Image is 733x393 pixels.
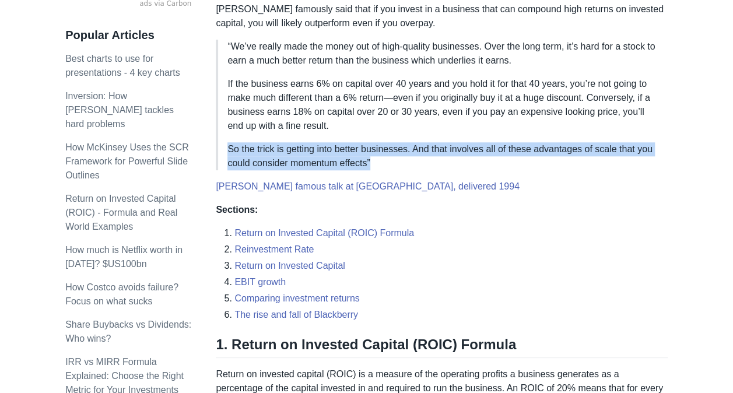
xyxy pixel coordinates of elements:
a: Share Buybacks vs Dividends: Who wins? [65,320,191,343]
a: Return on Invested Capital [234,261,345,271]
p: If the business earns 6% on capital over 40 years and you hold it for that 40 years, you’re not g... [227,77,658,133]
a: Inversion: How [PERSON_NAME] tackles hard problems [65,91,174,129]
h2: 1. Return on Invested Capital (ROIC) Formula [216,336,668,358]
a: How Costco avoids failure? Focus on what sucks [65,282,178,306]
a: [PERSON_NAME] famous talk at [GEOGRAPHIC_DATA], delivered 1994 [216,181,519,191]
a: Best charts to use for presentations - 4 key charts [65,54,180,78]
a: Return on Invested Capital (ROIC) Formula [234,228,414,238]
a: Reinvestment Rate [234,244,314,254]
a: Comparing investment returns [234,293,359,303]
a: EBIT growth [234,277,286,287]
a: The rise and fall of Blackberry [234,310,358,320]
strong: Sections: [216,205,258,215]
p: So the trick is getting into better businesses. And that involves all of these advantages of scal... [227,142,658,170]
h3: Popular Articles [65,28,191,43]
a: Return on Invested Capital (ROIC) - Formula and Real World Examples [65,194,177,231]
p: [PERSON_NAME] famously said that if you invest in a business that can compound high returns on in... [216,2,668,30]
a: How McKinsey Uses the SCR Framework for Powerful Slide Outlines [65,142,189,180]
a: How much is Netflix worth in [DATE]? $US100bn [65,245,183,269]
p: “We’ve really made the money out of high-quality businesses. Over the long term, it’s hard for a ... [227,40,658,68]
